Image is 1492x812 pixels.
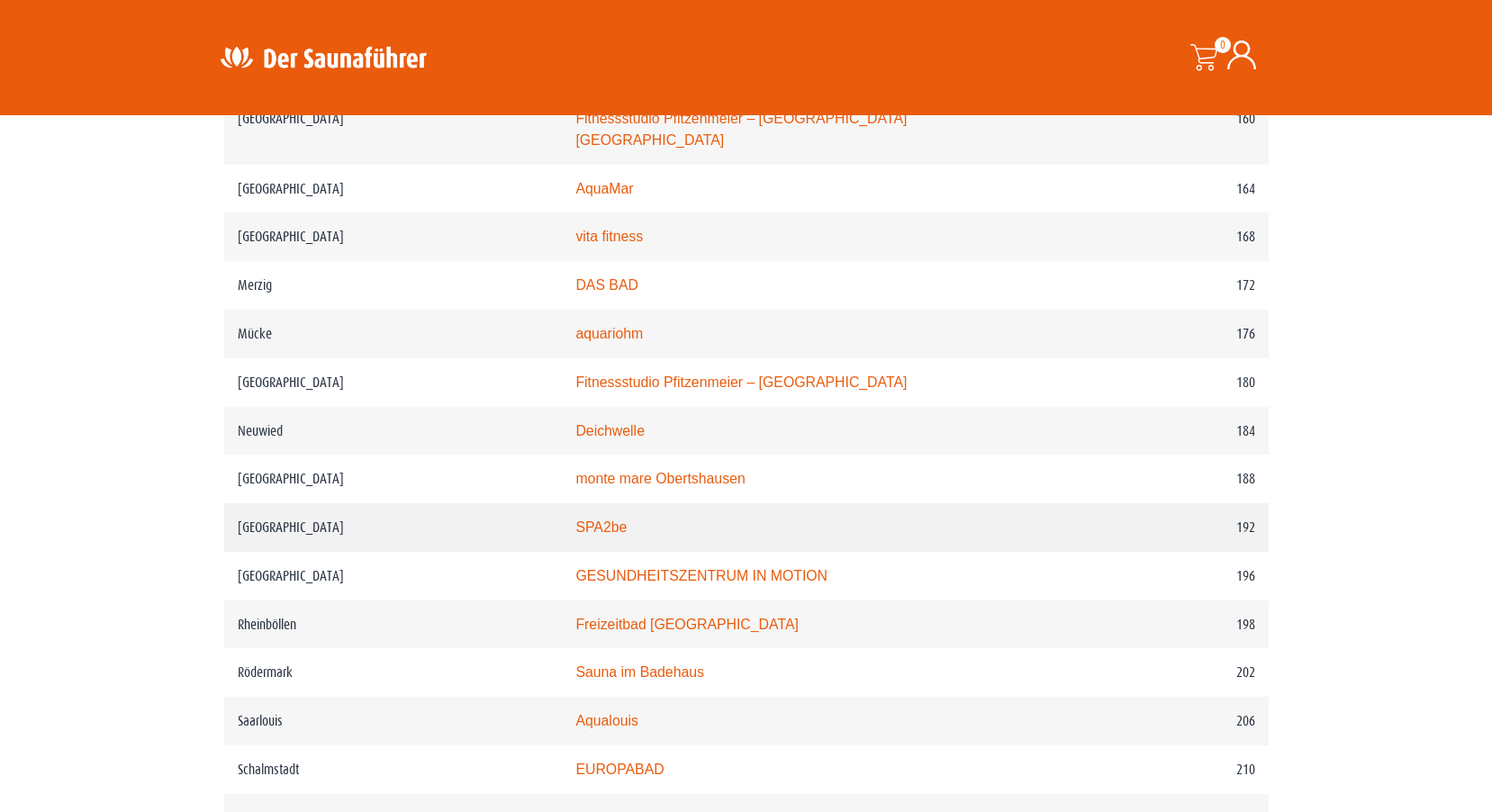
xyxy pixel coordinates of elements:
[1070,358,1269,407] td: 180
[575,423,645,438] a: Deichwelle
[224,310,563,358] td: Mücke
[224,165,563,213] td: [GEOGRAPHIC_DATA]
[224,600,563,649] td: Rheinböllen
[1070,697,1269,745] td: 206
[575,519,627,535] a: SPA2be
[575,326,643,341] a: aquariohm
[1070,310,1269,358] td: 176
[224,407,563,456] td: Neuwied
[1070,165,1269,213] td: 164
[1070,212,1269,261] td: 168
[224,95,563,165] td: [GEOGRAPHIC_DATA]
[1215,37,1231,53] span: 0
[1070,503,1269,552] td: 192
[575,277,638,293] a: DAS BAD
[1070,407,1269,456] td: 184
[224,261,563,310] td: Merzig
[1070,95,1269,165] td: 160
[1070,261,1269,310] td: 172
[575,229,643,244] a: vita fitness
[575,664,704,680] a: Sauna im Badehaus
[224,455,563,503] td: [GEOGRAPHIC_DATA]
[1070,600,1269,649] td: 198
[575,374,907,390] a: Fitnessstudio Pfitzenmeier – [GEOGRAPHIC_DATA]
[224,697,563,745] td: Saarlouis
[224,648,563,697] td: Rödermark
[1070,648,1269,697] td: 202
[575,713,638,728] a: Aqualouis
[224,358,563,407] td: [GEOGRAPHIC_DATA]
[224,745,563,794] td: Schalmstadt
[575,568,827,583] a: GESUNDHEITSZENTRUM IN MOTION
[1070,455,1269,503] td: 188
[1070,552,1269,600] td: 196
[1070,745,1269,794] td: 210
[575,181,633,196] a: AquaMar
[224,212,563,261] td: [GEOGRAPHIC_DATA]
[575,111,907,148] a: Fitnessstudio Pfitzenmeier – [GEOGRAPHIC_DATA] [GEOGRAPHIC_DATA]
[224,552,563,600] td: [GEOGRAPHIC_DATA]
[224,503,563,552] td: [GEOGRAPHIC_DATA]
[575,762,664,777] a: EUROPABAD
[575,617,798,632] a: Freizeitbad [GEOGRAPHIC_DATA]
[575,471,745,486] a: monte mare Obertshausen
